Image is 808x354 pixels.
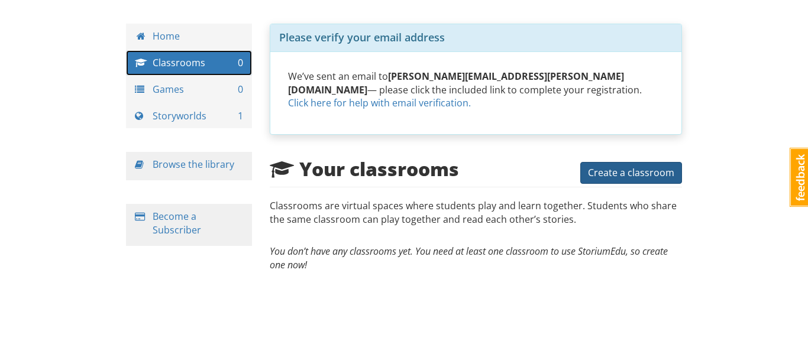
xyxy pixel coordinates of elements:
[580,162,682,184] button: Create a classroom
[270,245,668,271] em: You don’t have any classrooms yet. You need at least one classroom to use StoriumEdu, so create o...
[153,158,234,171] a: Browse the library
[238,83,243,96] span: 0
[288,96,471,109] a: Click here for help with email verification.
[288,70,664,111] p: We’ve sent an email to — please click the included link to complete your registration.
[153,210,201,236] a: Become a Subscriber
[270,199,683,238] p: Classrooms are virtual spaces where students play and learn together. Students who share the same...
[238,56,243,70] span: 0
[288,70,624,96] strong: [PERSON_NAME][EMAIL_ADDRESS][PERSON_NAME][DOMAIN_NAME]
[126,50,252,76] a: Classrooms 0
[270,158,459,179] h2: Your classrooms
[238,109,243,123] span: 1
[126,77,252,102] a: Games 0
[279,30,445,44] span: Please verify your email address
[588,166,674,179] span: Create a classroom
[126,103,252,129] a: Storyworlds 1
[126,24,252,49] a: Home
